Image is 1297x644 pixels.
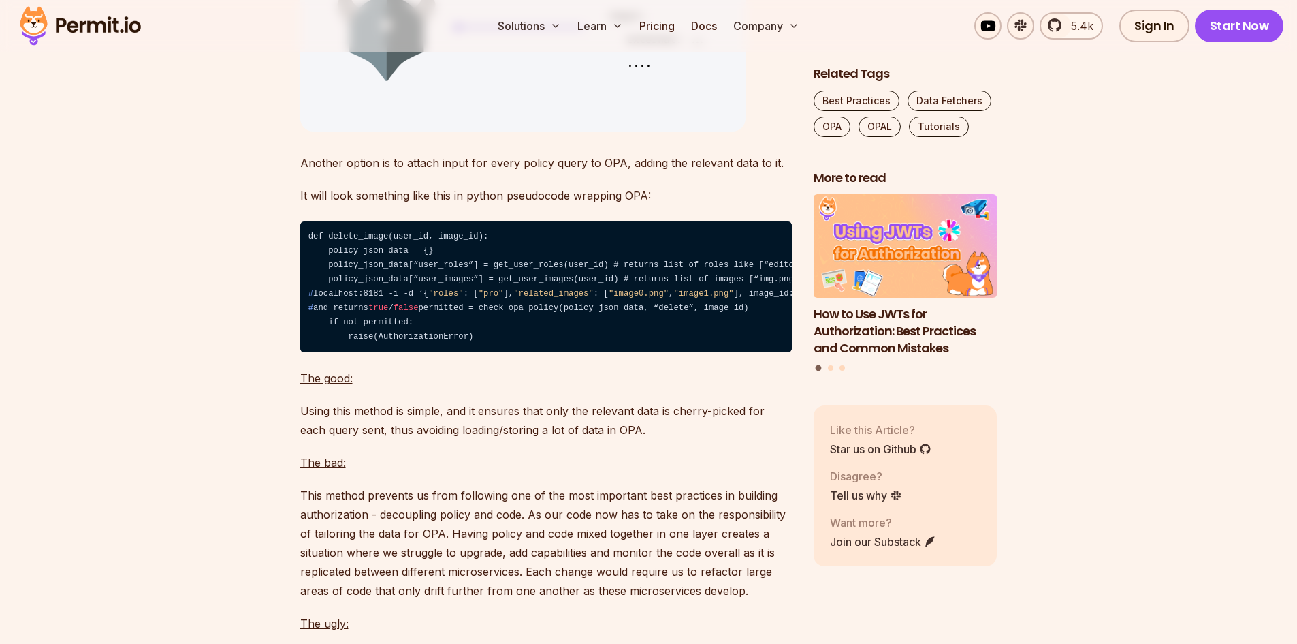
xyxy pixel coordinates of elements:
[368,303,388,313] span: true
[814,306,997,356] h3: How to Use JWTs for Authorization: Best Practices and Common Mistakes
[728,12,805,40] button: Company
[513,289,594,298] span: "related_images"
[908,91,991,111] a: Data Fetchers
[479,289,504,298] span: "pro"
[816,365,822,371] button: Go to slide 1
[814,65,997,82] h2: Related Tags
[300,456,346,470] u: The bad:
[839,365,845,371] button: Go to slide 3
[313,303,418,313] span: and returns /
[814,195,997,357] li: 1 of 3
[830,487,902,504] a: Tell us why
[428,289,463,298] span: "roles"
[1040,12,1103,40] a: 5.4k
[308,303,313,313] span: #
[814,170,997,187] h2: More to read
[909,117,969,137] a: Tutorials
[686,12,722,40] a: Docs
[830,441,931,457] a: Star us on Github
[830,534,936,550] a: Join our Substack
[828,365,833,371] button: Go to slide 2
[300,486,792,600] p: This method prevents us from following one of the most important best practices in building autho...
[1063,18,1093,34] span: 5.4k
[300,221,792,353] code: def delete_image(user_id, image_id): policy_json_data = {} policy_json_data[“user_roles”] = get_u...
[300,153,792,172] p: Another option is to attach input for every policy query to OPA, adding the relevant data to it.
[814,117,850,137] a: OPA
[308,289,313,298] span: #
[14,3,147,49] img: Permit logo
[814,91,899,111] a: Best Practices
[492,12,566,40] button: Solutions
[300,401,792,440] p: Using this method is simple, and it ensures that only the relevant data is cherry-picked for each...
[830,422,931,438] p: Like this Article?
[830,468,902,485] p: Disagree?
[634,12,680,40] a: Pricing
[609,289,669,298] span: "image0.png"
[1195,10,1284,42] a: Start Now
[572,12,628,40] button: Learn
[313,289,1044,298] span: localhost:8181 -i -d ‘{ : [ ], : [ , ], image_id: “image2.png”}’ -H
[394,303,419,313] span: false
[1119,10,1189,42] a: Sign In
[830,515,936,531] p: Want more?
[814,195,997,373] div: Posts
[300,371,353,385] u: The good:
[300,617,349,630] u: The ugly:
[300,186,792,205] p: It will look something like this in python pseudocode wrapping OPA:
[673,289,733,298] span: "image1.png"
[859,117,901,137] a: OPAL
[814,195,997,298] img: How to Use JWTs for Authorization: Best Practices and Common Mistakes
